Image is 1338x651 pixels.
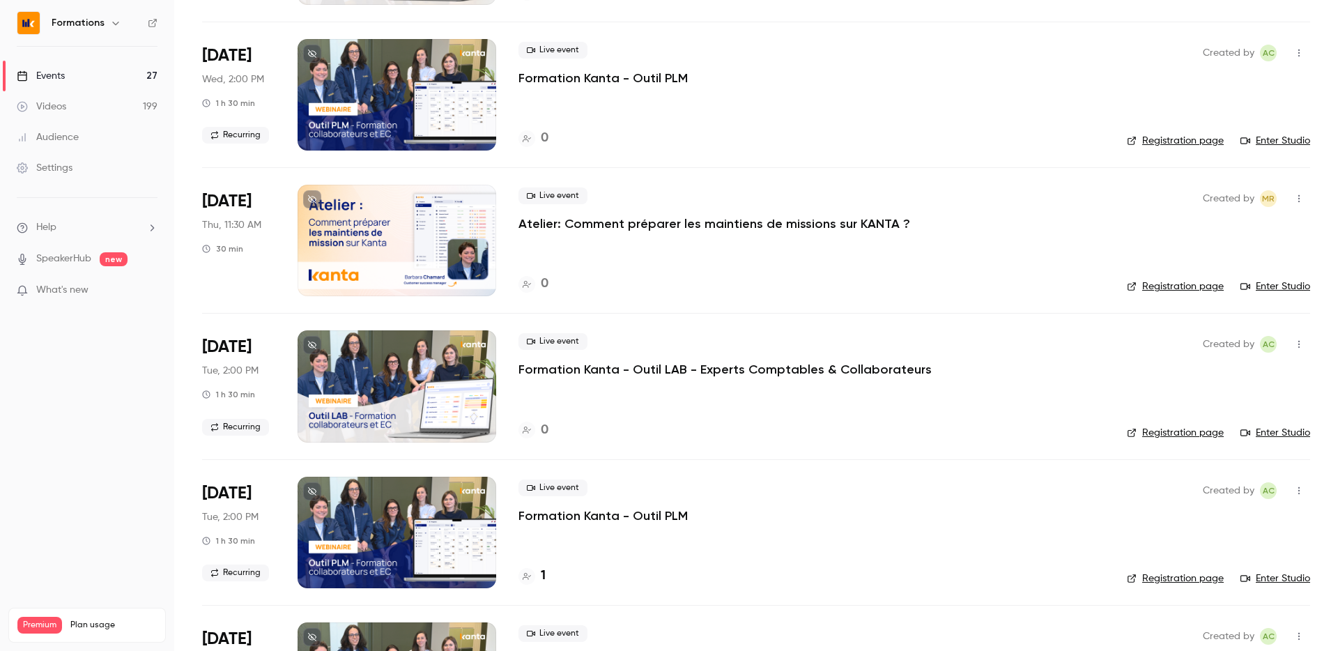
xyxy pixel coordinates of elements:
[17,220,157,235] li: help-dropdown-opener
[202,243,243,254] div: 30 min
[202,127,269,144] span: Recurring
[1127,572,1224,585] a: Registration page
[141,284,157,297] iframe: Noticeable Trigger
[36,252,91,266] a: SpeakerHub
[17,12,40,34] img: Formations
[17,69,65,83] div: Events
[518,42,587,59] span: Live event
[202,477,275,588] div: Sep 30 Tue, 2:00 PM (Europe/Paris)
[518,507,688,524] a: Formation Kanta - Outil PLM
[17,130,79,144] div: Audience
[518,480,587,496] span: Live event
[202,218,261,232] span: Thu, 11:30 AM
[202,45,252,67] span: [DATE]
[202,419,269,436] span: Recurring
[17,161,72,175] div: Settings
[202,510,259,524] span: Tue, 2:00 PM
[1263,336,1275,353] span: AC
[1260,482,1277,499] span: Anaïs Cachelou
[202,39,275,151] div: Sep 24 Wed, 2:00 PM (Europe/Paris)
[541,275,548,293] h4: 0
[518,361,932,378] a: Formation Kanta - Outil LAB - Experts Comptables & Collaborateurs
[36,283,89,298] span: What's new
[17,617,62,634] span: Premium
[518,567,546,585] a: 1
[1203,482,1254,499] span: Created by
[518,333,587,350] span: Live event
[1203,336,1254,353] span: Created by
[518,625,587,642] span: Live event
[1260,628,1277,645] span: Anaïs Cachelou
[202,336,252,358] span: [DATE]
[518,275,548,293] a: 0
[202,389,255,400] div: 1 h 30 min
[36,220,56,235] span: Help
[1263,45,1275,61] span: AC
[52,16,105,30] h6: Formations
[1263,628,1275,645] span: AC
[202,185,275,296] div: Sep 25 Thu, 11:30 AM (Europe/Paris)
[100,252,128,266] span: new
[1260,336,1277,353] span: Anaïs Cachelou
[1240,572,1310,585] a: Enter Studio
[1260,45,1277,61] span: Anaïs Cachelou
[541,567,546,585] h4: 1
[70,620,157,631] span: Plan usage
[202,72,264,86] span: Wed, 2:00 PM
[202,364,259,378] span: Tue, 2:00 PM
[1203,190,1254,207] span: Created by
[202,190,252,213] span: [DATE]
[1240,279,1310,293] a: Enter Studio
[1127,134,1224,148] a: Registration page
[1127,426,1224,440] a: Registration page
[1203,628,1254,645] span: Created by
[202,330,275,442] div: Sep 30 Tue, 2:00 PM (Europe/Paris)
[541,129,548,148] h4: 0
[1240,134,1310,148] a: Enter Studio
[518,70,688,86] a: Formation Kanta - Outil PLM
[17,100,66,114] div: Videos
[518,187,587,204] span: Live event
[518,421,548,440] a: 0
[518,215,910,232] a: Atelier: Comment préparer les maintiens de missions sur KANTA ?
[541,421,548,440] h4: 0
[1262,190,1275,207] span: MR
[1240,426,1310,440] a: Enter Studio
[1263,482,1275,499] span: AC
[518,129,548,148] a: 0
[202,482,252,505] span: [DATE]
[202,535,255,546] div: 1 h 30 min
[202,98,255,109] div: 1 h 30 min
[1260,190,1277,207] span: Marion Roquet
[202,628,252,650] span: [DATE]
[202,565,269,581] span: Recurring
[1127,279,1224,293] a: Registration page
[1203,45,1254,61] span: Created by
